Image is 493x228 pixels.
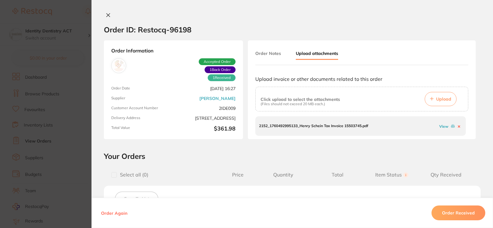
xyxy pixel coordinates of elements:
h2: Order ID: Restocq- 96198 [104,25,191,34]
span: Item Status [365,172,419,178]
p: (Files should not exceed 20 MB each.) [261,102,340,106]
span: Qty Received [419,172,473,178]
span: Quantity [256,172,310,178]
span: Supplier [111,96,171,101]
strong: Order Information [111,48,236,53]
span: Upload [436,96,451,102]
img: Henry Schein Halas [113,60,125,72]
span: Received [208,74,236,81]
h2: Your Orders [104,151,481,161]
span: [DATE] 16:27 [176,86,236,91]
button: Order Received [431,205,485,220]
span: Order Date [111,86,171,91]
button: Order Again [99,210,129,216]
p: 2152_1760492995133_Henry Schein Tax Invoice 15503745.pdf [259,124,368,128]
span: Customer Account Number [111,106,171,111]
span: Back orders [205,66,236,73]
a: View [439,124,448,129]
a: [PERSON_NAME] [199,96,236,101]
p: Click upload to select the attachments [261,97,340,102]
button: Save To List [115,192,158,206]
span: 2IDE009 [176,106,236,111]
span: Total [310,172,365,178]
b: $361.98 [176,126,236,132]
button: Order Notes [255,48,281,59]
span: [STREET_ADDRESS] [176,116,236,121]
span: Delivery Address [111,116,171,121]
button: Upload attachments [296,48,338,60]
span: Accepted Order [199,58,236,65]
button: Upload [425,92,457,106]
span: Total Value [111,126,171,132]
p: Upload invoice or other documents related to this order [255,76,468,82]
span: Select all ( 0 ) [117,172,148,178]
span: Price [220,172,256,178]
